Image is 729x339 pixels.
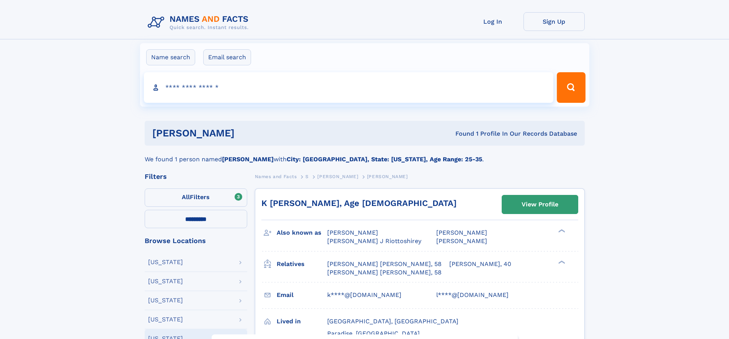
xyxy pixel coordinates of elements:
[145,173,247,180] div: Filters
[367,174,408,179] span: [PERSON_NAME]
[524,12,585,31] a: Sign Up
[327,229,378,236] span: [PERSON_NAME]
[261,198,457,208] a: K [PERSON_NAME], Age [DEMOGRAPHIC_DATA]
[436,229,487,236] span: [PERSON_NAME]
[327,260,442,268] a: [PERSON_NAME] [PERSON_NAME], 58
[277,258,327,271] h3: Relatives
[145,237,247,244] div: Browse Locations
[277,289,327,302] h3: Email
[557,72,585,103] button: Search Button
[556,229,566,234] div: ❯
[287,156,482,163] b: City: [GEOGRAPHIC_DATA], State: [US_STATE], Age Range: 25-35
[327,237,421,245] span: [PERSON_NAME] J Riottoshirey
[327,268,442,277] a: [PERSON_NAME] [PERSON_NAME], 58
[345,130,577,138] div: Found 1 Profile In Our Records Database
[145,146,585,164] div: We found 1 person named with .
[317,174,358,179] span: [PERSON_NAME]
[277,315,327,328] h3: Lived in
[148,259,183,265] div: [US_STATE]
[203,49,251,65] label: Email search
[522,196,558,213] div: View Profile
[148,316,183,323] div: [US_STATE]
[502,195,578,214] a: View Profile
[317,172,358,181] a: [PERSON_NAME]
[145,188,247,207] label: Filters
[327,330,420,337] span: Paradise, [GEOGRAPHIC_DATA]
[148,297,183,303] div: [US_STATE]
[305,174,309,179] span: S
[148,278,183,284] div: [US_STATE]
[152,128,345,138] h1: [PERSON_NAME]
[449,260,511,268] a: [PERSON_NAME], 40
[145,12,255,33] img: Logo Names and Facts
[277,226,327,239] h3: Also known as
[255,172,297,181] a: Names and Facts
[146,49,195,65] label: Name search
[436,237,487,245] span: [PERSON_NAME]
[144,72,554,103] input: search input
[305,172,309,181] a: S
[556,260,566,264] div: ❯
[327,318,458,325] span: [GEOGRAPHIC_DATA], [GEOGRAPHIC_DATA]
[222,156,274,163] b: [PERSON_NAME]
[182,193,190,201] span: All
[462,12,524,31] a: Log In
